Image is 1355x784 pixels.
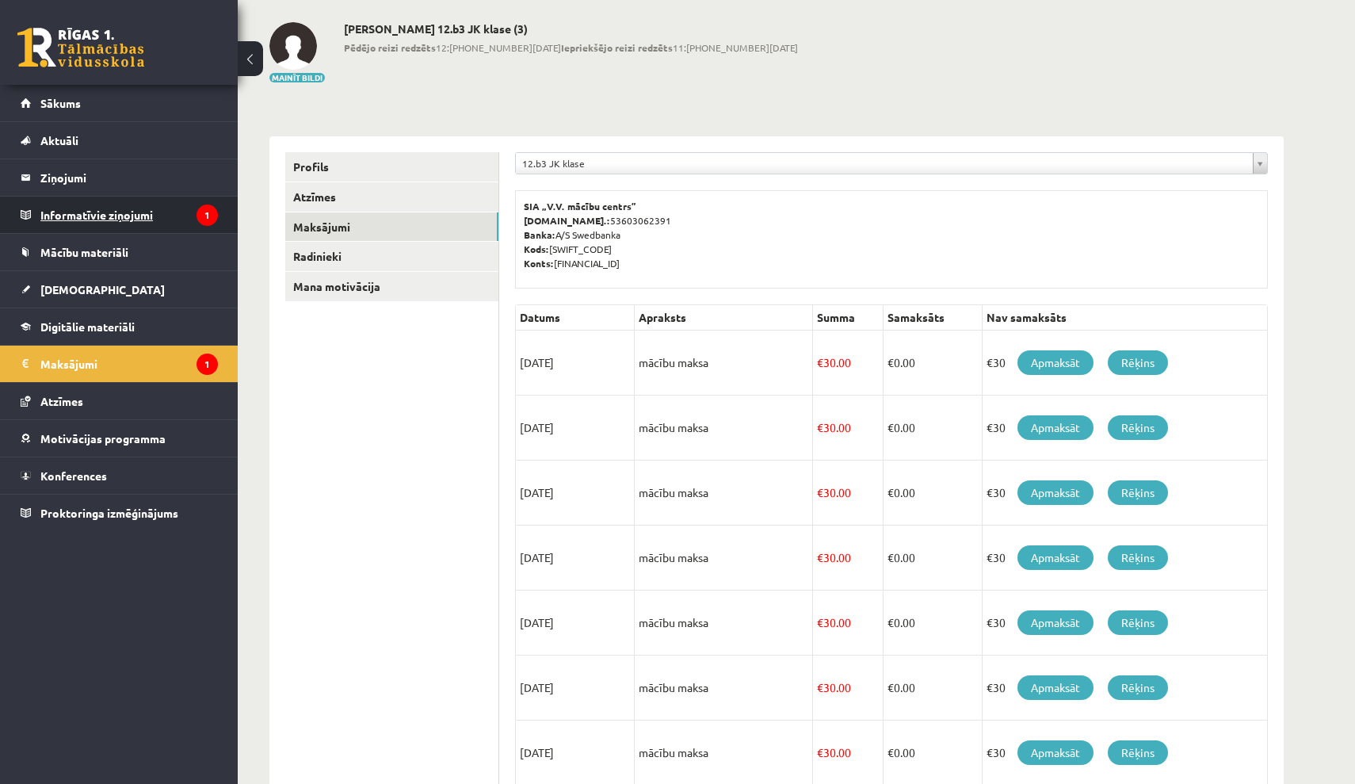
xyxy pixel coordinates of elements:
td: 0.00 [883,656,982,721]
td: [DATE] [516,591,635,656]
span: Sākums [40,96,81,110]
span: € [817,355,823,369]
a: Rēķins [1108,610,1168,635]
a: Rēķins [1108,350,1168,375]
b: Banka: [524,228,555,241]
td: [DATE] [516,396,635,461]
b: Pēdējo reizi redzēts [344,41,436,54]
a: Informatīvie ziņojumi1 [21,197,218,233]
span: € [817,550,823,564]
span: Atzīmes [40,394,83,408]
a: Radinieki [285,242,498,271]
td: €30 [982,656,1267,721]
td: €30 [982,526,1267,591]
span: € [887,615,894,629]
span: Motivācijas programma [40,431,166,446]
span: € [817,680,823,694]
p: 53603062391 A/S Swedbanka [SWIFT_CODE] [FINANCIAL_ID] [524,199,1259,270]
td: 0.00 [883,396,982,461]
span: Konferences [40,468,107,483]
td: mācību maksa [635,331,813,396]
a: Rēķins [1108,740,1168,765]
a: [DEMOGRAPHIC_DATA] [21,271,218,308]
a: Sākums [21,85,218,121]
img: Alisa Vagele [269,22,317,70]
td: 30.00 [813,396,884,461]
a: Rēķins [1108,415,1168,440]
th: Apraksts [635,305,813,331]
span: Proktoringa izmēģinājums [40,506,178,520]
td: [DATE] [516,461,635,526]
span: € [817,420,823,434]
a: Motivācijas programma [21,420,218,457]
a: Rēķins [1108,480,1168,505]
td: [DATE] [516,656,635,721]
a: Mācību materiāli [21,234,218,270]
td: €30 [982,591,1267,656]
a: Maksājumi1 [21,346,218,382]
td: €30 [982,331,1267,396]
a: Profils [285,152,498,182]
td: mācību maksa [635,461,813,526]
span: € [887,680,894,694]
a: Apmaksāt [1017,545,1094,570]
a: Atzīmes [285,182,498,212]
th: Datums [516,305,635,331]
td: mācību maksa [635,526,813,591]
td: 30.00 [813,526,884,591]
th: Samaksāts [883,305,982,331]
th: Summa [813,305,884,331]
i: 1 [197,354,218,375]
button: Mainīt bildi [269,73,325,82]
span: € [817,745,823,759]
a: Apmaksāt [1017,740,1094,765]
a: Rēķins [1108,545,1168,570]
span: € [817,615,823,629]
td: 30.00 [813,591,884,656]
a: Apmaksāt [1017,675,1094,700]
a: Mana motivācija [285,272,498,301]
b: Iepriekšējo reizi redzēts [561,41,673,54]
span: Mācību materiāli [40,245,128,259]
span: € [817,485,823,499]
a: Apmaksāt [1017,350,1094,375]
span: Digitālie materiāli [40,319,135,334]
span: 12.b3 JK klase [522,153,1246,174]
td: 0.00 [883,591,982,656]
td: mācību maksa [635,591,813,656]
b: Kods: [524,243,549,255]
span: € [887,550,894,564]
td: mācību maksa [635,656,813,721]
span: € [887,355,894,369]
td: 0.00 [883,526,982,591]
a: Rēķins [1108,675,1168,700]
td: 30.00 [813,331,884,396]
legend: Ziņojumi [40,159,218,196]
span: [DEMOGRAPHIC_DATA] [40,282,165,296]
a: Konferences [21,457,218,494]
a: Rīgas 1. Tālmācības vidusskola [17,28,144,67]
b: Konts: [524,257,554,270]
span: Aktuāli [40,133,78,147]
span: € [887,485,894,499]
a: Apmaksāt [1017,480,1094,505]
a: Aktuāli [21,122,218,159]
td: [DATE] [516,526,635,591]
a: 12.b3 JK klase [516,153,1267,174]
span: 12:[PHONE_NUMBER][DATE] 11:[PHONE_NUMBER][DATE] [344,40,798,55]
legend: Maksājumi [40,346,218,382]
span: € [887,420,894,434]
b: SIA „V.V. mācību centrs” [524,200,637,212]
a: Ziņojumi [21,159,218,196]
td: 30.00 [813,656,884,721]
td: €30 [982,396,1267,461]
td: [DATE] [516,331,635,396]
b: [DOMAIN_NAME].: [524,214,610,227]
h2: [PERSON_NAME] 12.b3 JK klase (3) [344,22,798,36]
a: Proktoringa izmēģinājums [21,495,218,531]
td: 30.00 [813,461,884,526]
td: 0.00 [883,331,982,396]
span: € [887,745,894,759]
th: Nav samaksāts [982,305,1267,331]
a: Maksājumi [285,212,498,242]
